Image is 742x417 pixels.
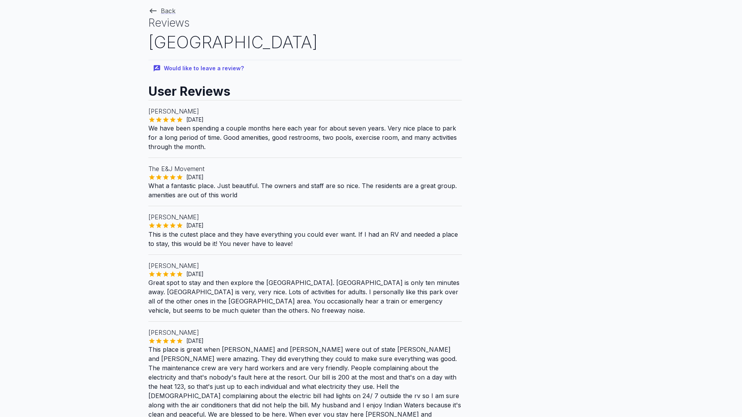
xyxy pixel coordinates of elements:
p: We have been spending a couple months here each year for about seven years. Very nice place to pa... [148,124,462,151]
span: [DATE] [183,222,207,229]
p: [PERSON_NAME] [148,328,462,337]
p: Great spot to stay and then explore the [GEOGRAPHIC_DATA]. [GEOGRAPHIC_DATA] is only ten minutes ... [148,278,462,315]
a: Back [148,7,175,15]
button: Would like to leave a review? [148,60,250,77]
span: [DATE] [183,270,207,278]
span: [DATE] [183,337,207,345]
h2: [GEOGRAPHIC_DATA] [148,31,462,54]
h2: User Reviews [148,77,462,100]
span: [DATE] [183,173,207,181]
p: The E&J Movement [148,164,462,173]
h1: Reviews [148,15,462,31]
p: What a fantastic place. Just beautiful. The owners and staff are so nice. The residents are a gre... [148,181,462,200]
span: [DATE] [183,116,207,124]
p: [PERSON_NAME] [148,261,462,270]
p: [PERSON_NAME] [148,212,462,222]
p: This is the cutest place and they have everything you could ever want. If I had an RV and needed ... [148,230,462,248]
p: [PERSON_NAME] [148,107,462,116]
